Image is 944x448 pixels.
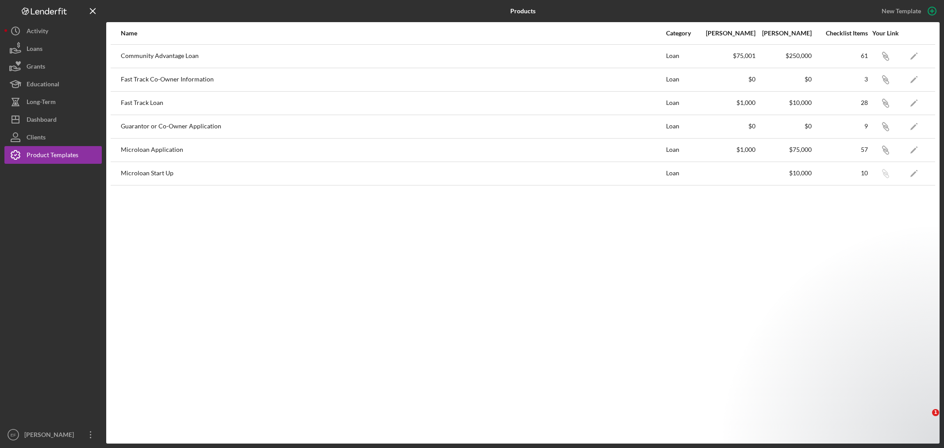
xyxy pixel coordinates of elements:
button: Long-Term [4,93,102,111]
div: Loan [666,139,699,161]
div: Your Link [869,30,902,37]
iframe: Intercom live chat [914,409,935,430]
button: Product Templates [4,146,102,164]
div: Loan [666,92,699,114]
div: New Template [882,4,921,18]
div: 9 [813,123,868,130]
button: Clients [4,128,102,146]
div: 61 [813,52,868,59]
div: Fast Track Loan [121,92,665,114]
div: $1,000 [700,99,755,106]
button: New Template [876,4,940,18]
button: Activity [4,22,102,40]
div: $0 [700,76,755,83]
div: Loan [666,162,699,185]
button: Educational [4,75,102,93]
div: Name [121,30,665,37]
div: $0 [756,123,812,130]
div: $75,001 [700,52,755,59]
b: Products [510,8,536,15]
div: $10,000 [756,170,812,177]
div: [PERSON_NAME] [756,30,812,37]
div: Microloan Start Up [121,162,665,185]
div: 3 [813,76,868,83]
div: Fast Track Co-Owner Information [121,69,665,91]
text: EF [11,433,16,437]
div: Long-Term [27,93,56,113]
div: $0 [700,123,755,130]
div: $1,000 [700,146,755,153]
div: Loan [666,116,699,138]
div: 57 [813,146,868,153]
button: Grants [4,58,102,75]
div: Checklist Items [813,30,868,37]
div: Community Advantage Loan [121,45,665,67]
button: Dashboard [4,111,102,128]
div: [PERSON_NAME] [22,426,80,446]
div: Clients [27,128,46,148]
div: Category [666,30,699,37]
div: Loans [27,40,42,60]
div: Activity [27,22,48,42]
div: 28 [813,99,868,106]
div: [PERSON_NAME] [700,30,755,37]
button: EF[PERSON_NAME] [4,426,102,444]
div: Guarantor or Co-Owner Application [121,116,665,138]
div: $0 [756,76,812,83]
div: Educational [27,75,59,95]
div: Dashboard [27,111,57,131]
div: Loan [666,69,699,91]
div: Grants [27,58,45,77]
div: Microloan Application [121,139,665,161]
button: Loans [4,40,102,58]
div: $250,000 [756,52,812,59]
span: 1 [932,409,939,416]
div: 10 [813,170,868,177]
div: Product Templates [27,146,78,166]
div: Loan [666,45,699,67]
div: $75,000 [756,146,812,153]
div: $10,000 [756,99,812,106]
